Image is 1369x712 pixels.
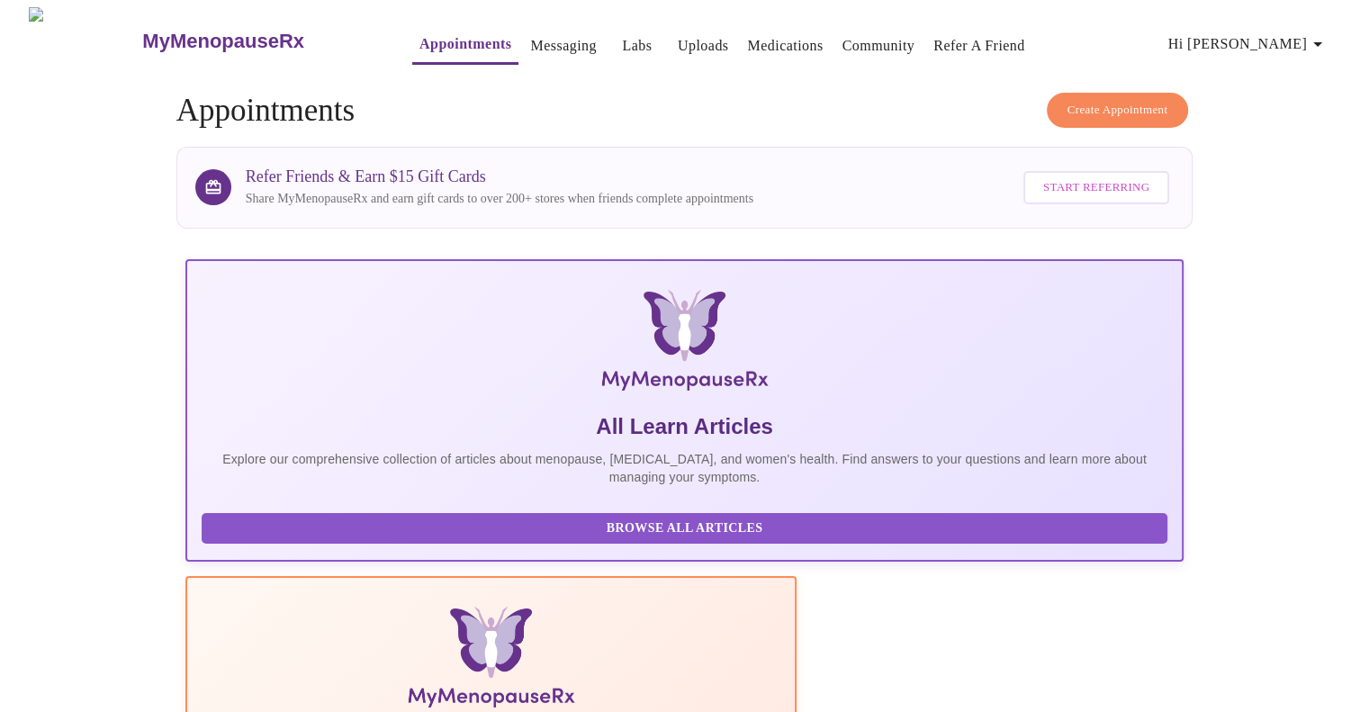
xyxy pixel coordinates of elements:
[419,32,511,57] a: Appointments
[842,33,915,59] a: Community
[835,28,923,64] button: Community
[176,93,1193,129] h4: Appointments
[608,28,666,64] button: Labs
[1019,162,1174,213] a: Start Referring
[220,518,1150,540] span: Browse All Articles
[1023,171,1169,204] button: Start Referring
[740,28,830,64] button: Medications
[678,33,729,59] a: Uploads
[202,412,1168,441] h5: All Learn Articles
[671,28,736,64] button: Uploads
[1067,100,1168,121] span: Create Appointment
[246,167,753,186] h3: Refer Friends & Earn $15 Gift Cards
[1047,93,1189,128] button: Create Appointment
[926,28,1032,64] button: Refer a Friend
[1168,32,1328,57] span: Hi [PERSON_NAME]
[1043,177,1149,198] span: Start Referring
[202,450,1168,486] p: Explore our comprehensive collection of articles about menopause, [MEDICAL_DATA], and women's hea...
[246,190,753,208] p: Share MyMenopauseRx and earn gift cards to over 200+ stores when friends complete appointments
[29,7,140,75] img: MyMenopauseRx Logo
[1161,26,1336,62] button: Hi [PERSON_NAME]
[140,10,376,73] a: MyMenopauseRx
[142,30,304,53] h3: MyMenopauseRx
[351,290,1017,398] img: MyMenopauseRx Logo
[933,33,1025,59] a: Refer a Friend
[523,28,603,64] button: Messaging
[202,513,1168,545] button: Browse All Articles
[202,519,1173,535] a: Browse All Articles
[530,33,596,59] a: Messaging
[622,33,652,59] a: Labs
[747,33,823,59] a: Medications
[412,26,518,65] button: Appointments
